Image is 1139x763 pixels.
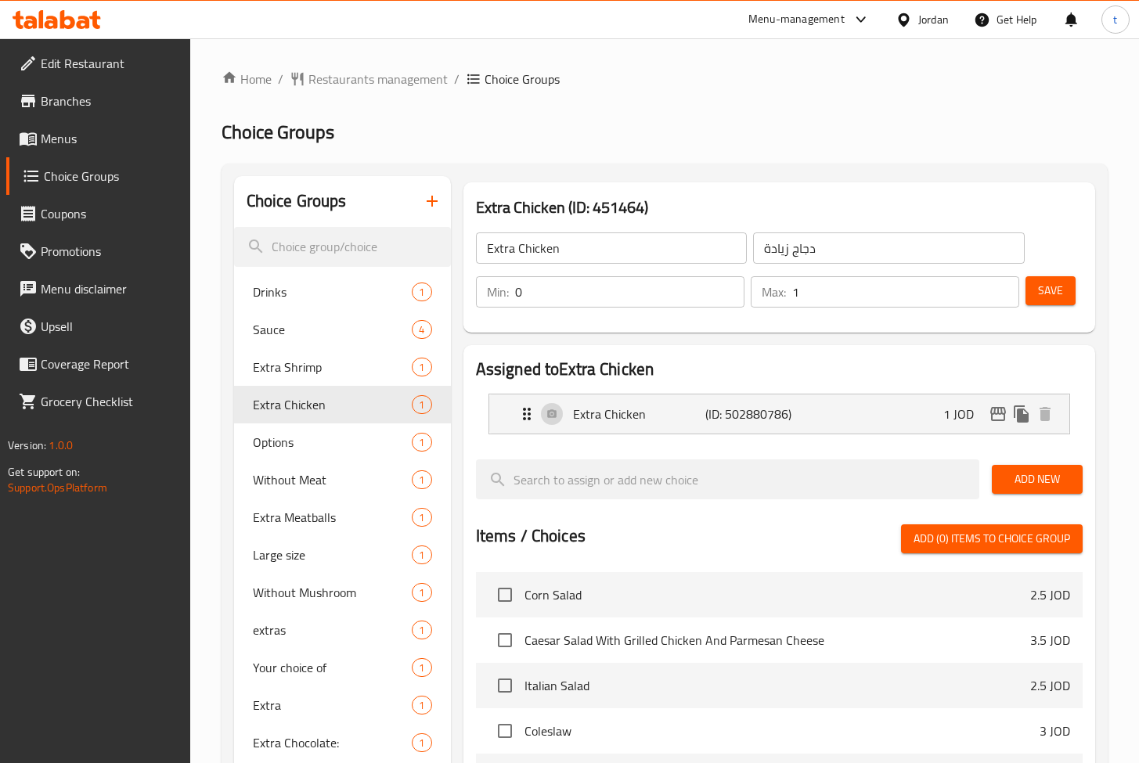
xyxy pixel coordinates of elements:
span: 1 [413,548,431,563]
div: Extra Meatballs1 [234,498,451,536]
input: search [476,459,979,499]
h2: Choice Groups [247,189,347,213]
span: Restaurants management [308,70,448,88]
p: 3 JOD [1040,722,1070,740]
span: Grocery Checklist [41,392,178,411]
span: Coleslaw [524,722,1040,740]
div: Jordan [918,11,949,28]
a: Upsell [6,308,190,345]
div: Choices [412,696,431,714]
span: Edit Restaurant [41,54,178,73]
span: 1 [413,510,431,525]
h2: Assigned to Extra Chicken [476,358,1083,381]
a: Menu disclaimer [6,270,190,308]
div: Your choice of1 [234,649,451,686]
span: extras [253,621,413,639]
a: Promotions [6,232,190,270]
span: Branches [41,92,178,110]
a: Branches [6,82,190,120]
button: delete [1033,402,1057,426]
span: Select choice [488,578,521,611]
span: Select choice [488,669,521,702]
h3: Extra Chicken (ID: 451464) [476,195,1083,220]
span: Corn Salad [524,585,1030,604]
span: Select choice [488,624,521,657]
div: Extra Shrimp1 [234,348,451,386]
span: Promotions [41,242,178,261]
input: search [234,227,451,267]
span: Large size [253,545,413,564]
button: Save [1025,276,1076,305]
p: Min: [487,283,509,301]
p: (ID: 502880786) [705,405,794,423]
div: Choices [412,621,431,639]
span: Version: [8,435,46,455]
span: 1 [413,623,431,638]
a: Home [222,70,272,88]
p: 2.5 JOD [1030,585,1070,604]
span: 4 [413,322,431,337]
span: Extra Meatballs [253,508,413,527]
div: Choices [412,583,431,602]
p: 1 JOD [943,405,986,423]
div: Choices [412,433,431,452]
div: Large size1 [234,536,451,574]
div: extras1 [234,611,451,649]
span: 1 [413,660,431,675]
button: edit [986,402,1010,426]
p: Extra Chicken [573,405,705,423]
a: Coupons [6,195,190,232]
span: 1 [413,698,431,713]
div: Without Mushroom1 [234,574,451,611]
span: Coupons [41,204,178,223]
span: Options [253,433,413,452]
button: duplicate [1010,402,1033,426]
p: 2.5 JOD [1030,676,1070,695]
span: 1 [413,435,431,450]
div: Choices [412,733,431,752]
a: Edit Restaurant [6,45,190,82]
span: Extra [253,696,413,714]
span: Your choice of [253,658,413,677]
div: Without Meat1 [234,461,451,498]
p: 3.5 JOD [1030,631,1070,650]
span: 1.0.0 [49,435,73,455]
div: Options1 [234,423,451,461]
h2: Items / Choices [476,524,586,548]
span: Add New [1004,470,1070,489]
button: Add (0) items to choice group [901,524,1083,553]
span: Without Meat [253,470,413,489]
span: Save [1038,281,1063,301]
span: Choice Groups [222,114,334,149]
span: Without Mushroom [253,583,413,602]
span: 1 [413,473,431,488]
p: Max: [762,283,786,301]
span: Upsell [41,317,178,336]
a: Choice Groups [6,157,190,195]
div: Choices [412,508,431,527]
div: Menu-management [748,10,845,29]
div: Extra Chicken1 [234,386,451,423]
span: 1 [413,360,431,375]
div: Extra1 [234,686,451,724]
span: Italian Salad [524,676,1030,695]
li: / [454,70,460,88]
div: Expand [489,394,1069,434]
span: Choice Groups [44,167,178,185]
div: Drinks1 [234,273,451,311]
div: Sauce4 [234,311,451,348]
span: 1 [413,398,431,412]
span: 1 [413,736,431,750]
a: Menus [6,120,190,157]
a: Coverage Report [6,345,190,383]
span: t [1113,11,1117,28]
div: Choices [412,545,431,564]
span: Extra Shrimp [253,358,413,376]
a: Grocery Checklist [6,383,190,420]
span: Extra Chocolate: [253,733,413,752]
span: Select choice [488,714,521,747]
span: Caesar Salad With Grilled Chicken And Parmesan Cheese [524,631,1030,650]
li: Expand [476,387,1083,441]
span: Menus [41,129,178,148]
span: Menu disclaimer [41,279,178,298]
